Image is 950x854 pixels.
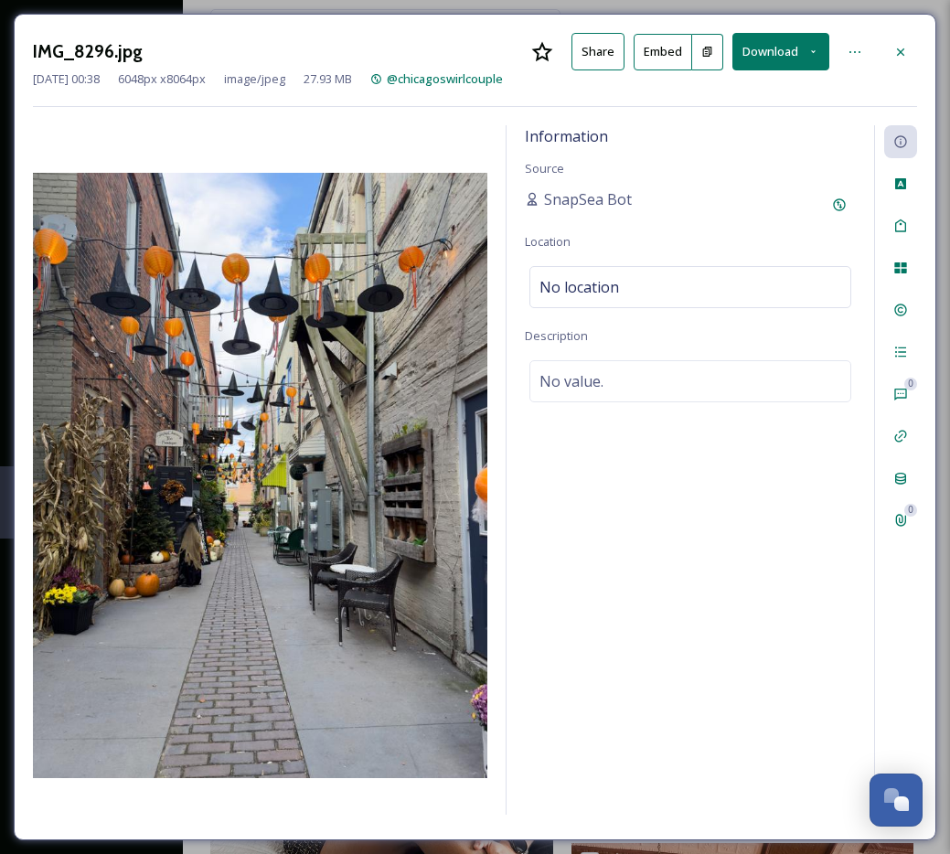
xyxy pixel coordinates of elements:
[525,160,564,176] span: Source
[904,378,917,390] div: 0
[544,188,632,210] span: SnapSea Bot
[118,70,206,88] span: 6048 px x 8064 px
[634,34,692,70] button: Embed
[387,70,503,87] span: @chicagoswirlcouple
[904,504,917,517] div: 0
[33,38,143,65] h3: IMG_8296.jpg
[732,33,829,70] button: Download
[571,33,624,70] button: Share
[224,70,285,88] span: image/jpeg
[539,276,619,298] span: No location
[525,327,588,344] span: Description
[304,70,352,88] span: 27.93 MB
[870,774,923,827] button: Open Chat
[539,370,603,392] span: No value.
[525,233,571,250] span: Location
[33,70,100,88] span: [DATE] 00:38
[33,173,487,778] img: d5407e73-6a32-4af1-9ecd-09b745f9ab27.jpg
[525,126,608,146] span: Information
